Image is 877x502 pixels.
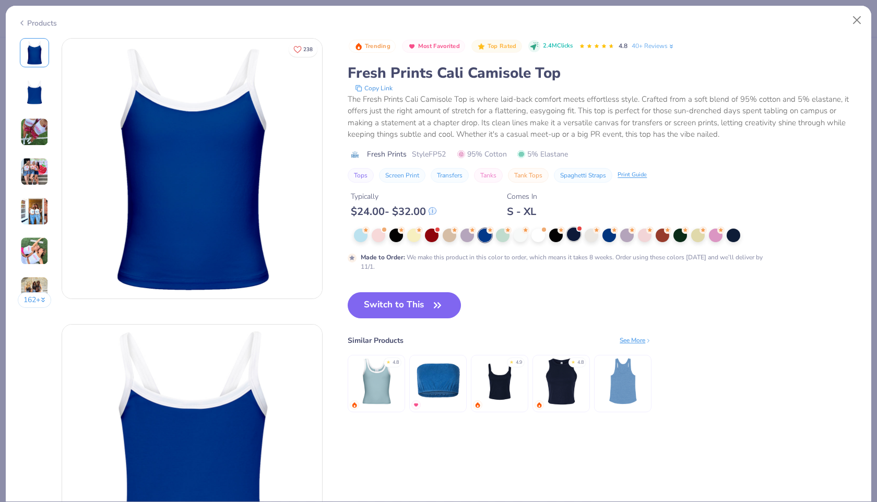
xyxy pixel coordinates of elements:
[367,149,407,160] span: Fresh Prints
[18,18,57,29] div: Products
[22,80,47,105] img: Back
[620,336,651,345] div: See More
[577,359,584,366] div: 4.8
[536,402,542,408] img: trending.gif
[386,359,390,363] div: ★
[20,277,49,305] img: User generated content
[351,205,436,218] div: $ 24.00 - $ 32.00
[351,402,358,408] img: trending.gif
[474,168,503,183] button: Tanks
[348,150,362,159] img: brand logo
[348,335,404,346] div: Similar Products
[508,168,549,183] button: Tank Tops
[475,356,525,406] img: Bella Canvas Ladies' Micro Ribbed Scoop Tank
[847,10,867,30] button: Close
[412,149,446,160] span: Style FP52
[22,40,47,65] img: Front
[579,38,614,55] div: 4.8 Stars
[348,168,374,183] button: Tops
[571,359,575,363] div: ★
[348,292,461,318] button: Switch to This
[393,359,399,366] div: 4.8
[408,42,416,51] img: Most Favorited sort
[517,149,568,160] span: 5% Elastane
[618,171,647,180] div: Print Guide
[361,253,405,261] strong: Made to Order :
[488,43,517,49] span: Top Rated
[509,359,514,363] div: ★
[365,43,390,49] span: Trending
[471,40,522,53] button: Badge Button
[303,47,313,52] span: 238
[348,63,859,83] div: Fresh Prints Cali Camisole Top
[598,356,648,406] img: Los Angeles Apparel Tri Blend Racerback Tank 3.7oz
[348,93,859,140] div: The Fresh Prints Cali Camisole Top is where laid-back comfort meets effortless style. Crafted fro...
[477,42,485,51] img: Top Rated sort
[413,402,419,408] img: MostFav.gif
[289,42,317,57] button: Like
[431,168,469,183] button: Transfers
[475,402,481,408] img: trending.gif
[351,191,436,202] div: Typically
[543,42,573,51] span: 2.4M Clicks
[457,149,507,160] span: 95% Cotton
[554,168,612,183] button: Spaghetti Straps
[352,83,396,93] button: copy to clipboard
[18,292,52,308] button: 162+
[537,356,586,406] img: Bella + Canvas Ladies' Micro Ribbed Racerback Tank
[402,40,465,53] button: Badge Button
[349,40,396,53] button: Badge Button
[619,42,627,50] span: 4.8
[507,205,537,218] div: S - XL
[20,237,49,265] img: User generated content
[20,118,49,146] img: User generated content
[413,356,463,406] img: Fresh Prints Terry Bandeau
[379,168,425,183] button: Screen Print
[632,41,675,51] a: 40+ Reviews
[62,39,322,298] img: Front
[352,356,401,406] img: Fresh Prints Sunset Blvd Ribbed Scoop Tank Top
[20,158,49,186] img: User generated content
[20,197,49,225] img: User generated content
[361,253,765,271] div: We make this product in this color to order, which means it takes 8 weeks. Order using these colo...
[507,191,537,202] div: Comes In
[516,359,522,366] div: 4.9
[354,42,363,51] img: Trending sort
[418,43,460,49] span: Most Favorited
